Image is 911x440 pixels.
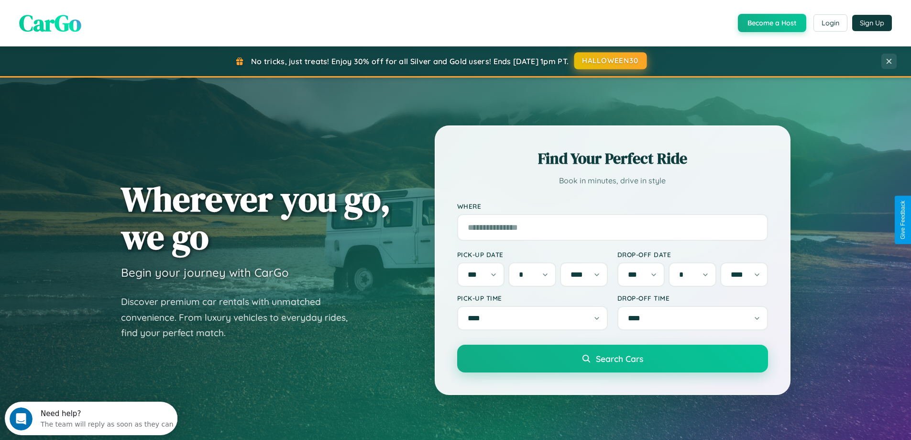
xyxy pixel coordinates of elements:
[121,265,289,280] h3: Begin your journey with CarGo
[457,294,608,302] label: Pick-up Time
[738,14,806,32] button: Become a Host
[19,7,81,39] span: CarGo
[900,201,906,239] div: Give Feedback
[457,345,768,372] button: Search Cars
[813,14,847,32] button: Login
[457,148,768,169] h2: Find Your Perfect Ride
[36,16,169,26] div: The team will reply as soon as they can
[852,15,892,31] button: Sign Up
[617,294,768,302] label: Drop-off Time
[121,294,360,341] p: Discover premium car rentals with unmatched convenience. From luxury vehicles to everyday rides, ...
[457,174,768,188] p: Book in minutes, drive in style
[596,353,643,364] span: Search Cars
[617,250,768,259] label: Drop-off Date
[4,4,178,30] div: Open Intercom Messenger
[457,250,608,259] label: Pick-up Date
[121,180,391,256] h1: Wherever you go, we go
[251,56,569,66] span: No tricks, just treats! Enjoy 30% off for all Silver and Gold users! Ends [DATE] 1pm PT.
[10,407,33,430] iframe: Intercom live chat
[36,8,169,16] div: Need help?
[457,202,768,210] label: Where
[5,402,177,435] iframe: Intercom live chat discovery launcher
[574,52,647,69] button: HALLOWEEN30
